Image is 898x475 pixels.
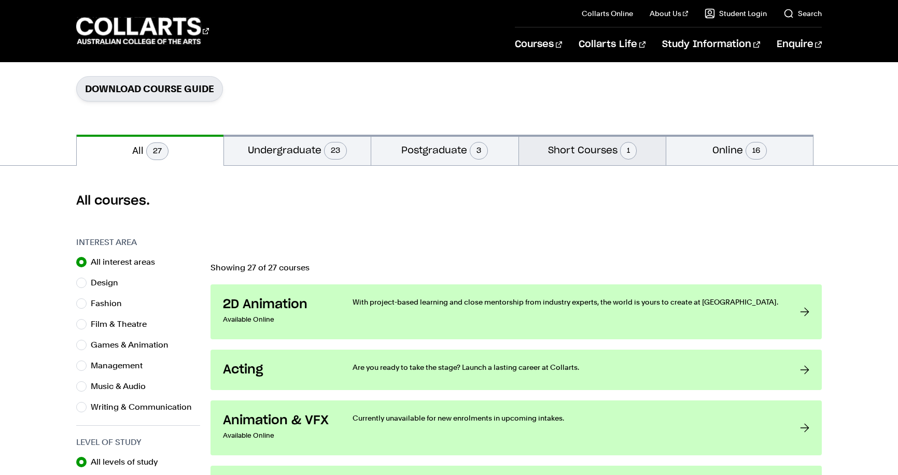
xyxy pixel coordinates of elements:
span: 1 [620,142,637,160]
label: Design [91,276,127,290]
button: Undergraduate23 [224,135,371,165]
p: Showing 27 of 27 courses [211,264,822,272]
a: Acting Are you ready to take the stage? Launch a lasting career at Collarts. [211,350,822,390]
p: Are you ready to take the stage? Launch a lasting career at Collarts. [353,362,779,372]
label: Games & Animation [91,338,177,352]
a: Download Course Guide [76,76,223,102]
button: All27 [77,135,223,166]
h3: Level of Study [76,436,200,449]
a: Animation & VFX Available Online Currently unavailable for new enrolments in upcoming intakes. [211,400,822,455]
h3: 2D Animation [223,297,332,312]
span: 16 [746,142,767,160]
a: Collarts Online [582,8,633,19]
div: Go to homepage [76,16,209,46]
span: 3 [470,142,488,160]
a: Study Information [662,27,760,62]
label: All interest areas [91,255,163,269]
h3: Acting [223,362,332,378]
label: Film & Theatre [91,317,155,332]
button: Short Courses1 [519,135,666,165]
button: Postgraduate3 [371,135,518,165]
a: Student Login [705,8,767,19]
p: Currently unavailable for new enrolments in upcoming intakes. [353,413,779,423]
span: 27 [146,142,169,160]
button: Online16 [666,135,813,165]
a: Collarts Life [579,27,646,62]
label: All levels of study [91,455,166,469]
a: About Us [650,8,688,19]
h3: Interest Area [76,236,200,249]
label: Music & Audio [91,379,154,394]
a: Search [783,8,822,19]
p: With project-based learning and close mentorship from industry experts, the world is yours to cre... [353,297,779,307]
a: Enquire [777,27,822,62]
a: 2D Animation Available Online With project-based learning and close mentorship from industry expe... [211,284,822,339]
label: Management [91,358,151,373]
h2: All courses. [76,193,822,209]
h3: Animation & VFX [223,413,332,428]
a: Courses [515,27,562,62]
label: Fashion [91,296,130,311]
span: 23 [324,142,347,160]
label: Writing & Communication [91,400,200,414]
p: Available Online [223,312,332,327]
p: Available Online [223,428,332,443]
